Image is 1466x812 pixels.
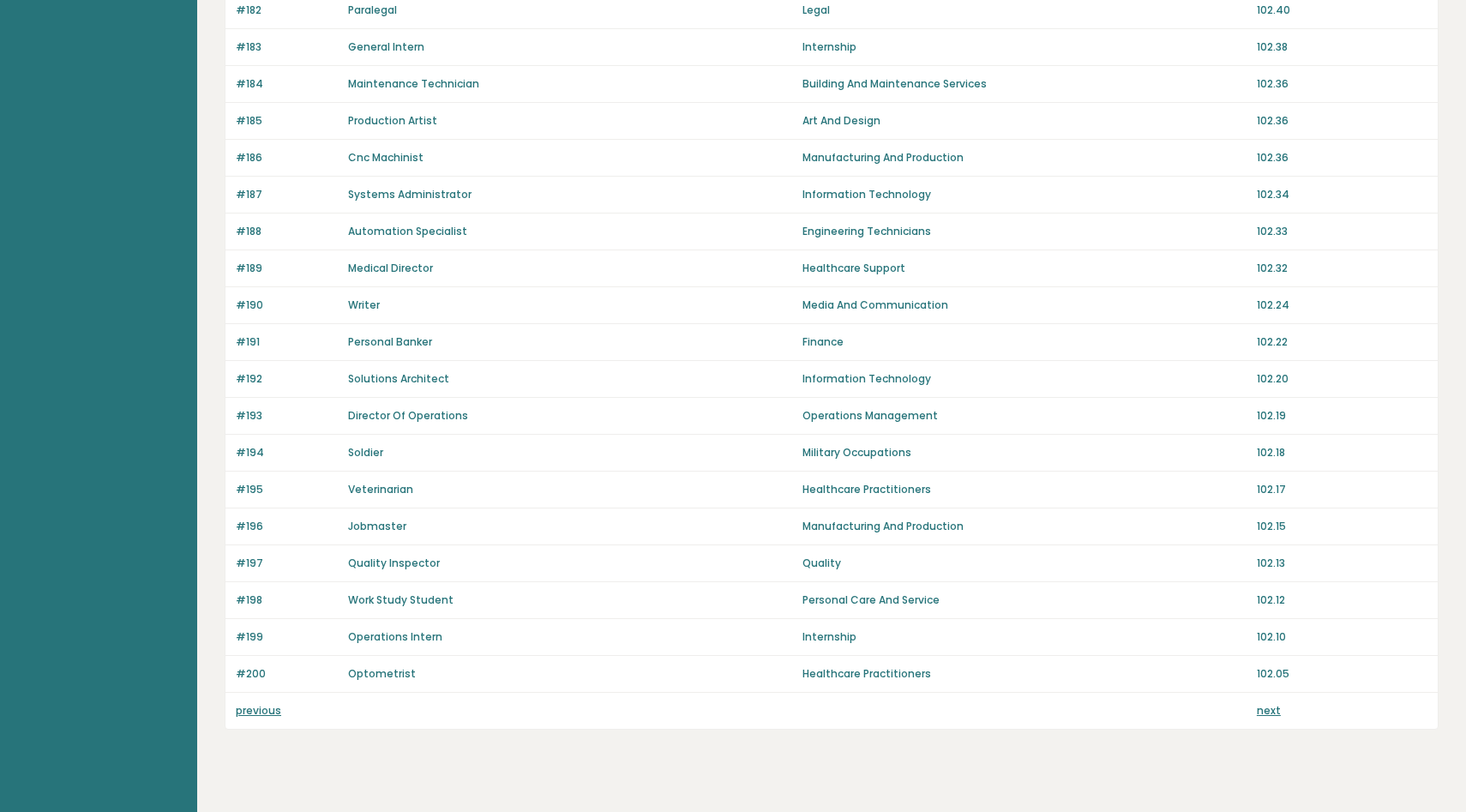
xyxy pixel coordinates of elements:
a: Operations Intern [348,629,442,644]
p: Manufacturing And Production [802,519,1247,534]
p: Healthcare Support [802,261,1247,276]
a: Personal Banker [348,334,432,349]
a: Soldier [348,445,383,460]
a: previous [236,703,281,718]
p: #197 [236,556,338,571]
a: Automation Specialist [348,224,467,238]
p: #196 [236,519,338,534]
a: Systems Administrator [348,187,472,201]
p: Information Technology [802,187,1247,202]
p: Art And Design [802,113,1247,129]
p: #193 [236,408,338,424]
a: Optometrist [348,666,416,681]
p: Manufacturing And Production [802,150,1247,165]
p: #186 [236,150,338,165]
p: 102.17 [1257,482,1427,497]
a: Cnc Machinist [348,150,424,165]
p: Personal Care And Service [802,592,1247,608]
p: #194 [236,445,338,460]
p: 102.13 [1257,556,1427,571]
p: #191 [236,334,338,350]
p: #198 [236,592,338,608]
p: 102.20 [1257,371,1427,387]
a: Medical Director [348,261,433,275]
p: #187 [236,187,338,202]
p: 102.36 [1257,150,1427,165]
p: 102.24 [1257,298,1427,313]
p: #189 [236,261,338,276]
a: Work Study Student [348,592,454,607]
p: 102.33 [1257,224,1427,239]
a: Veterinarian [348,482,413,496]
p: 102.22 [1257,334,1427,350]
p: 102.36 [1257,113,1427,129]
p: #200 [236,666,338,682]
p: #183 [236,39,338,55]
p: #185 [236,113,338,129]
p: Information Technology [802,371,1247,387]
a: next [1257,703,1281,718]
p: 102.15 [1257,519,1427,534]
a: Paralegal [348,3,397,17]
p: #184 [236,76,338,92]
p: Healthcare Practitioners [802,666,1247,682]
p: Military Occupations [802,445,1247,460]
a: Maintenance Technician [348,76,479,91]
a: Director Of Operations [348,408,468,423]
p: Engineering Technicians [802,224,1247,239]
a: General Intern [348,39,424,54]
p: Finance [802,334,1247,350]
p: Quality [802,556,1247,571]
a: Jobmaster [348,519,406,533]
p: 102.19 [1257,408,1427,424]
p: 102.36 [1257,76,1427,92]
p: #199 [236,629,338,645]
p: 102.32 [1257,261,1427,276]
p: #195 [236,482,338,497]
p: #182 [236,3,338,18]
p: Internship [802,39,1247,55]
p: 102.12 [1257,592,1427,608]
p: Operations Management [802,408,1247,424]
p: 102.34 [1257,187,1427,202]
p: #190 [236,298,338,313]
p: Building And Maintenance Services [802,76,1247,92]
p: 102.40 [1257,3,1427,18]
p: 102.10 [1257,629,1427,645]
a: Writer [348,298,380,312]
p: #192 [236,371,338,387]
p: Media And Communication [802,298,1247,313]
p: Internship [802,629,1247,645]
p: Healthcare Practitioners [802,482,1247,497]
p: 102.18 [1257,445,1427,460]
p: #188 [236,224,338,239]
a: Quality Inspector [348,556,440,570]
p: Legal [802,3,1247,18]
p: 102.05 [1257,666,1427,682]
p: 102.38 [1257,39,1427,55]
a: Production Artist [348,113,437,128]
a: Solutions Architect [348,371,449,386]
